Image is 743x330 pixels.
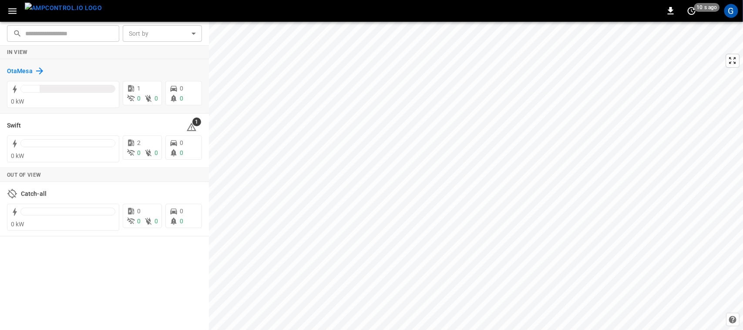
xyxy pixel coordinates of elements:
span: 0 [180,139,183,146]
span: 0 [180,85,183,92]
strong: Out of View [7,172,41,178]
span: 0 [137,208,141,215]
span: 10 s ago [694,3,720,12]
span: 2 [137,139,141,146]
img: ampcontrol.io logo [25,3,102,13]
span: 0 kW [11,152,24,159]
span: 0 [137,95,141,102]
span: 1 [137,85,141,92]
span: 0 [180,208,183,215]
span: 0 [180,95,183,102]
span: 0 [155,149,158,156]
span: 0 [137,218,141,225]
h6: Swift [7,121,21,131]
span: 0 [155,218,158,225]
span: 0 kW [11,221,24,228]
span: 0 kW [11,98,24,105]
span: 0 [180,149,183,156]
h6: OtaMesa [7,67,33,76]
span: 0 [180,218,183,225]
strong: In View [7,49,28,55]
span: 0 [155,95,158,102]
button: set refresh interval [685,4,699,18]
span: 1 [192,118,201,126]
div: profile-icon [724,4,738,18]
h6: Catch-all [21,189,47,199]
span: 0 [137,149,141,156]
